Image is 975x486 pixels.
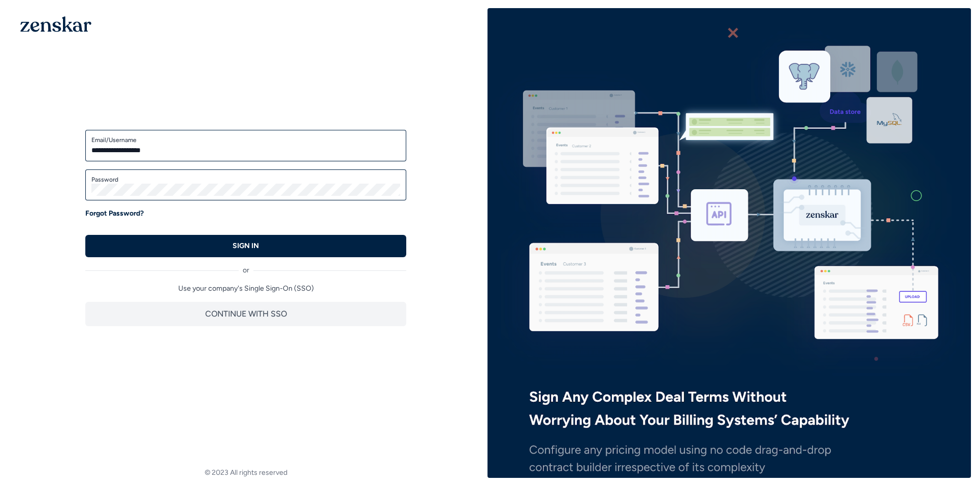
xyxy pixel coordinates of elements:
button: CONTINUE WITH SSO [85,302,406,326]
footer: © 2023 All rights reserved [4,468,487,478]
p: Use your company's Single Sign-On (SSO) [85,284,406,294]
label: Email/Username [91,136,400,144]
img: 1OGAJ2xQqyY4LXKgY66KYq0eOWRCkrZdAb3gUhuVAqdWPZE9SRJmCz+oDMSn4zDLXe31Ii730ItAGKgCKgCCgCikA4Av8PJUP... [20,16,91,32]
button: SIGN IN [85,235,406,257]
label: Password [91,176,400,184]
a: Forgot Password? [85,209,144,219]
p: SIGN IN [233,241,259,251]
div: or [85,257,406,275]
